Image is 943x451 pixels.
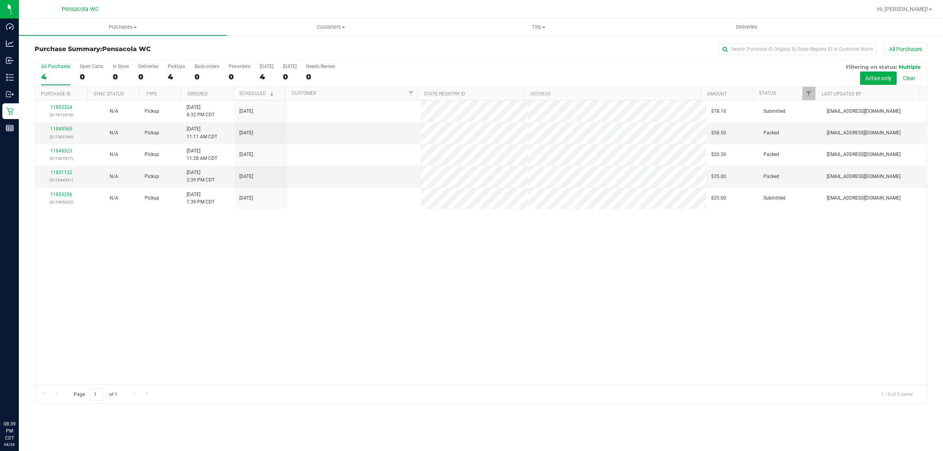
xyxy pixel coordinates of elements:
[6,57,14,64] inline-svg: Inbound
[110,173,118,180] button: N/A
[711,173,726,180] span: $35.00
[94,91,124,97] a: Sync Status
[168,64,185,69] div: PickUps
[19,24,227,31] span: Purchases
[292,90,316,96] a: Customer
[711,108,726,115] span: $78.10
[802,87,815,100] a: Filter
[50,148,72,154] a: 11849523
[102,45,151,53] span: Pensacola WC
[113,72,129,81] div: 0
[80,72,103,81] div: 0
[763,173,779,180] span: Packed
[50,126,72,132] a: 11849365
[306,72,335,81] div: 0
[41,91,71,97] a: Purchase ID
[4,420,15,442] p: 08:39 PM CDT
[40,133,83,141] p: (317303769)
[187,191,215,206] span: [DATE] 7:39 PM CDT
[145,151,159,158] span: Pickup
[50,170,72,175] a: 11851122
[187,125,217,140] span: [DATE] 11:11 AM CDT
[763,129,779,137] span: Packed
[187,104,215,119] span: [DATE] 8:32 PM CDT
[145,129,159,137] span: Pickup
[827,129,901,137] span: [EMAIL_ADDRESS][DOMAIN_NAME]
[62,6,99,13] span: Pensacola WC
[19,19,227,35] a: Purchases
[6,23,14,31] inline-svg: Dashboard
[145,194,159,202] span: Pickup
[227,24,434,31] span: Customers
[759,90,776,96] a: Status
[763,151,779,158] span: Packed
[145,108,159,115] span: Pickup
[6,107,14,115] inline-svg: Retail
[146,91,157,97] a: Type
[643,19,851,35] a: Deliveries
[877,6,928,12] span: Hi, [PERSON_NAME]!
[40,111,83,119] p: (317412613)
[187,169,215,184] span: [DATE] 2:39 PM CDT
[110,195,118,201] span: Not Applicable
[846,64,897,70] span: Filtering on status:
[239,194,253,202] span: [DATE]
[239,108,253,115] span: [DATE]
[110,130,118,136] span: Not Applicable
[110,174,118,179] span: Not Applicable
[40,155,83,162] p: (317307577)
[138,64,158,69] div: Deliveries
[239,151,253,158] span: [DATE]
[6,124,14,132] inline-svg: Reports
[40,176,83,184] p: (317344391)
[898,71,921,85] button: Clear
[187,147,217,162] span: [DATE] 11:28 AM CDT
[67,388,124,400] span: Page of 1
[194,64,219,69] div: Back-orders
[283,72,297,81] div: 0
[187,91,208,97] a: Ordered
[827,151,901,158] span: [EMAIL_ADDRESS][DOMAIN_NAME]
[239,91,275,96] a: Scheduled
[227,19,435,35] a: Customers
[435,24,642,31] span: Tills
[113,64,129,69] div: In Store
[711,129,726,137] span: $58.50
[41,72,70,81] div: 4
[41,64,70,69] div: All Purchases
[110,151,118,158] button: N/A
[110,152,118,157] span: Not Applicable
[860,71,897,85] button: Active only
[260,64,273,69] div: [DATE]
[306,64,335,69] div: Needs Review
[80,64,103,69] div: Open Carts
[229,64,250,69] div: Pre-orders
[168,72,185,81] div: 4
[239,173,253,180] span: [DATE]
[884,42,927,56] button: All Purchases
[711,151,726,158] span: $20.30
[110,108,118,114] span: Not Applicable
[719,43,876,55] input: Search Purchase ID, Original ID, State Registry ID or Customer Name...
[260,72,273,81] div: 4
[524,87,701,101] th: Address
[6,40,14,48] inline-svg: Analytics
[827,108,901,115] span: [EMAIL_ADDRESS][DOMAIN_NAME]
[424,91,465,97] a: State Registry ID
[110,108,118,115] button: N/A
[899,64,921,70] span: Multiple
[239,129,253,137] span: [DATE]
[283,64,297,69] div: [DATE]
[725,24,768,31] span: Deliveries
[35,46,332,53] h3: Purchase Summary:
[6,73,14,81] inline-svg: Inventory
[827,194,901,202] span: [EMAIL_ADDRESS][DOMAIN_NAME]
[4,442,15,447] p: 08/26
[707,91,727,97] a: Amount
[194,72,219,81] div: 0
[711,194,726,202] span: $35.00
[229,72,250,81] div: 0
[763,108,785,115] span: Submitted
[822,91,861,97] a: Last Updated By
[110,129,118,137] button: N/A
